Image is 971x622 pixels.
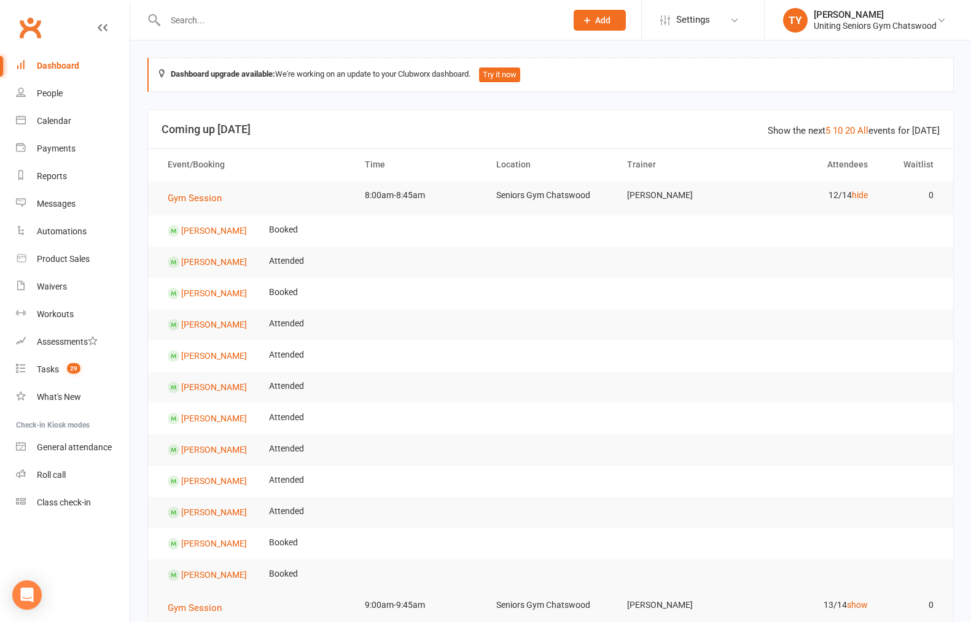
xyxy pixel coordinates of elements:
[485,181,617,210] td: Seniors Gym Chatswood
[16,163,130,190] a: Reports
[16,434,130,461] a: General attendance kiosk mode
[16,80,130,107] a: People
[258,403,315,432] td: Attended
[37,116,71,126] div: Calendar
[825,125,830,136] a: 5
[168,602,222,613] span: Gym Session
[616,149,747,180] th: Trainer
[616,591,747,620] td: [PERSON_NAME]
[747,181,879,210] td: 12/14
[354,181,485,210] td: 8:00am-8:45am
[479,67,520,82] button: Try it now
[181,507,247,516] a: [PERSON_NAME]
[354,149,485,180] th: Time
[574,10,626,31] button: Add
[258,278,309,307] td: Booked
[181,538,247,548] a: [PERSON_NAME]
[258,372,315,401] td: Attended
[67,363,80,374] span: 29
[147,58,954,92] div: We're working on an update to your Clubworx dashboard.
[181,569,247,579] a: [PERSON_NAME]
[16,328,130,356] a: Assessments
[814,20,937,31] div: Uniting Seniors Gym Chatswood
[747,591,879,620] td: 13/14
[845,125,855,136] a: 20
[879,591,945,620] td: 0
[37,442,112,452] div: General attendance
[181,413,247,423] a: [PERSON_NAME]
[16,461,130,489] a: Roll call
[181,350,247,360] a: [PERSON_NAME]
[37,364,59,374] div: Tasks
[171,69,275,79] strong: Dashboard upgrade available:
[181,319,247,329] a: [PERSON_NAME]
[616,181,747,210] td: [PERSON_NAME]
[37,470,66,480] div: Roll call
[168,191,230,205] button: Gym Session
[181,288,247,298] a: [PERSON_NAME]
[181,225,247,235] a: [PERSON_NAME]
[181,256,247,266] a: [PERSON_NAME]
[181,382,247,391] a: [PERSON_NAME]
[168,193,222,204] span: Gym Session
[16,356,130,383] a: Tasks 29
[37,199,76,209] div: Messages
[852,190,868,200] a: hide
[37,309,74,319] div: Workouts
[162,12,558,29] input: Search...
[16,383,130,411] a: What's New
[37,226,87,236] div: Automations
[879,181,945,210] td: 0
[847,600,868,610] a: show
[37,392,81,402] div: What's New
[15,12,45,43] a: Clubworx
[768,123,940,138] div: Show the next events for [DATE]
[833,125,843,136] a: 10
[12,580,42,610] div: Open Intercom Messenger
[676,6,710,34] span: Settings
[157,149,354,180] th: Event/Booking
[37,497,91,507] div: Class check-in
[258,497,315,526] td: Attended
[16,245,130,273] a: Product Sales
[16,190,130,218] a: Messages
[168,601,230,615] button: Gym Session
[354,591,485,620] td: 9:00am-9:45am
[181,444,247,454] a: [PERSON_NAME]
[258,340,315,369] td: Attended
[16,107,130,135] a: Calendar
[747,149,879,180] th: Attendees
[181,475,247,485] a: [PERSON_NAME]
[258,215,309,244] td: Booked
[857,125,868,136] a: All
[37,144,76,153] div: Payments
[258,528,309,557] td: Booked
[37,171,67,181] div: Reports
[814,9,937,20] div: [PERSON_NAME]
[37,88,63,98] div: People
[162,123,940,136] h3: Coming up [DATE]
[485,591,617,620] td: Seniors Gym Chatswood
[16,301,130,328] a: Workouts
[16,218,130,245] a: Automations
[16,489,130,516] a: Class kiosk mode
[595,15,610,25] span: Add
[16,52,130,80] a: Dashboard
[16,273,130,301] a: Waivers
[258,309,315,338] td: Attended
[37,254,90,264] div: Product Sales
[258,559,309,588] td: Booked
[783,8,808,33] div: TY
[485,149,617,180] th: Location
[16,135,130,163] a: Payments
[37,337,98,347] div: Assessments
[879,149,945,180] th: Waitlist
[258,466,315,494] td: Attended
[258,434,315,463] td: Attended
[37,61,79,71] div: Dashboard
[37,282,67,291] div: Waivers
[258,247,315,275] td: Attended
